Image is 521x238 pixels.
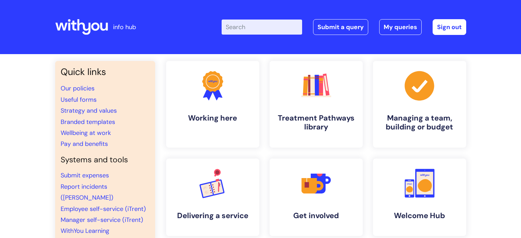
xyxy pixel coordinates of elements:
a: Submit expenses [61,171,109,179]
a: Get involved [270,159,363,236]
div: | - [222,19,466,35]
a: Welcome Hub [373,159,466,236]
a: Wellbeing at work [61,129,111,137]
a: Treatment Pathways library [270,61,363,148]
a: Our policies [61,84,95,92]
p: info hub [113,22,136,33]
a: Working here [166,61,259,148]
a: Useful forms [61,96,97,104]
a: My queries [379,19,422,35]
a: Submit a query [313,19,368,35]
h4: Working here [172,114,254,123]
h4: Managing a team, building or budget [379,114,461,132]
a: Sign out [433,19,466,35]
h4: Treatment Pathways library [275,114,357,132]
a: Delivering a service [166,159,259,236]
h3: Quick links [61,66,150,77]
a: Pay and benefits [61,140,108,148]
h4: Delivering a service [172,211,254,220]
a: Report incidents ([PERSON_NAME]) [61,183,113,202]
h4: Get involved [275,211,357,220]
a: Employee self-service (iTrent) [61,205,146,213]
h4: Systems and tools [61,155,150,165]
a: Strategy and values [61,107,117,115]
a: WithYou Learning [61,227,109,235]
input: Search [222,20,302,35]
a: Branded templates [61,118,115,126]
a: Managing a team, building or budget [373,61,466,148]
h4: Welcome Hub [379,211,461,220]
a: Manager self-service (iTrent) [61,216,143,224]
